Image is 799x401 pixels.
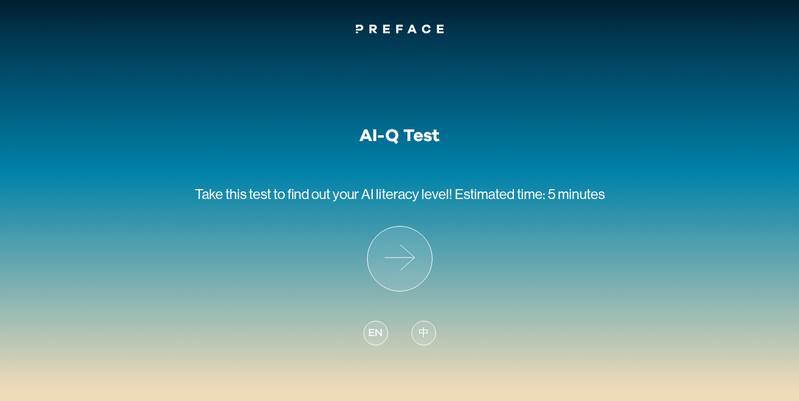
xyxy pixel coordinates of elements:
[287,186,452,202] span: find out your AI literacy level!
[368,325,382,341] span: EN
[419,325,429,341] span: 中
[359,125,440,146] h1: AI-Q Test
[455,186,605,202] span: Estimated time: 5 minutes
[195,186,285,202] span: Take this test to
